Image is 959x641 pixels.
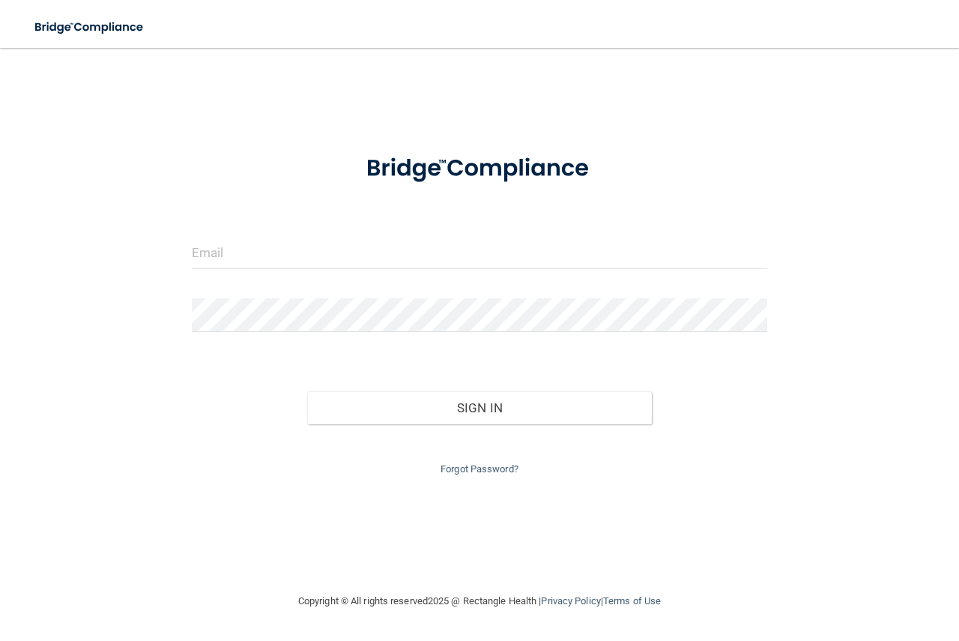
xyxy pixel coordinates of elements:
[192,235,767,269] input: Email
[342,138,618,199] img: bridge_compliance_login_screen.278c3ca4.svg
[206,577,753,625] div: Copyright © All rights reserved 2025 @ Rectangle Health | |
[700,535,941,595] iframe: Drift Widget Chat Controller
[441,463,518,475] a: Forgot Password?
[603,595,661,607] a: Terms of Use
[541,595,600,607] a: Privacy Policy
[307,391,653,424] button: Sign In
[22,12,157,43] img: bridge_compliance_login_screen.278c3ca4.svg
